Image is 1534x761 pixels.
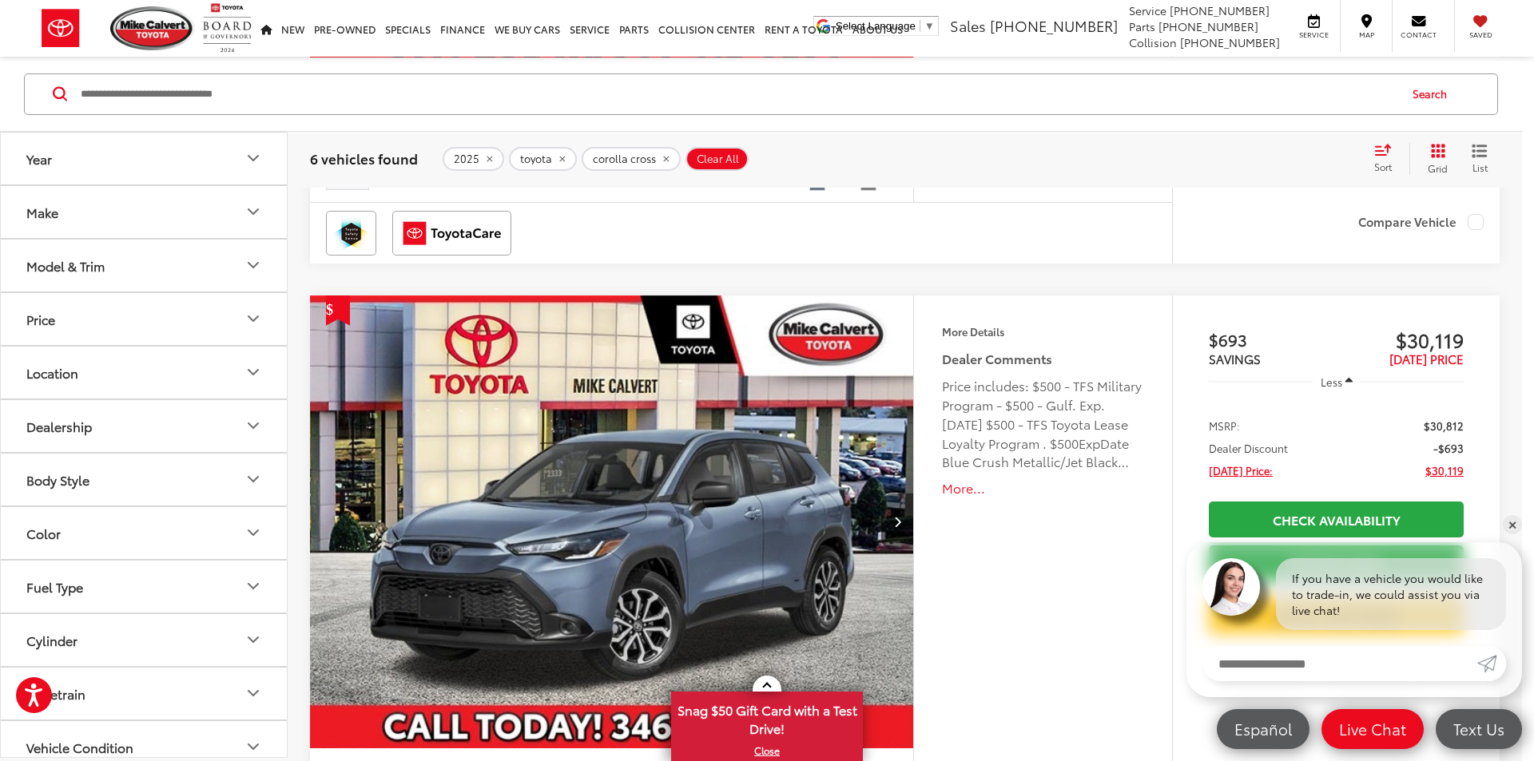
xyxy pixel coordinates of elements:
div: If you have a vehicle you would like to trade-in, we could assist you via live chat! [1276,558,1506,630]
a: Text Us [1436,709,1522,749]
a: Español [1217,709,1309,749]
a: Live Chat [1321,709,1424,749]
span: Live Chat [1331,719,1414,739]
span: Español [1226,719,1300,739]
a: Submit [1477,646,1506,681]
input: Enter your message [1202,646,1477,681]
span: Text Us [1445,719,1512,739]
span: Snag $50 Gift Card with a Test Drive! [673,693,861,742]
img: Agent profile photo [1202,558,1260,616]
